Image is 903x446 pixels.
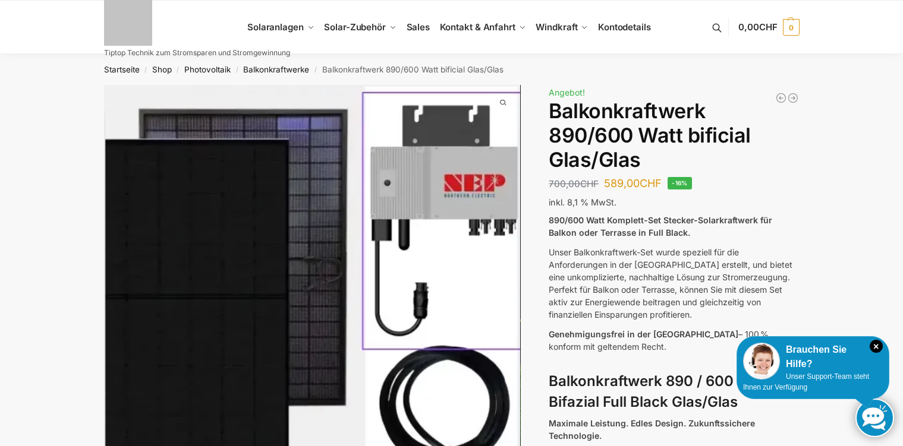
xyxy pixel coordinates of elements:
[319,1,401,54] a: Solar-Zubehör
[549,418,755,441] strong: Maximale Leistung. Edles Design. Zukunftssichere Technologie.
[401,1,435,54] a: Sales
[184,65,231,74] a: Photovoltaik
[152,65,172,74] a: Shop
[738,10,799,45] a: 0,00CHF 0
[536,21,577,33] span: Windkraft
[231,65,243,75] span: /
[870,340,883,353] i: Schließen
[549,215,772,238] strong: 890/600 Watt Komplett-Set Stecker-Solarkraftwerk für Balkon oder Terrasse in Full Black.
[407,21,430,33] span: Sales
[243,65,309,74] a: Balkonkraftwerke
[549,246,799,321] p: Unser Balkonkraftwerk-Set wurde speziell für die Anforderungen in der [GEOGRAPHIC_DATA] erstellt,...
[247,21,304,33] span: Solaranlagen
[172,65,184,75] span: /
[783,19,800,36] span: 0
[549,372,779,410] strong: Balkonkraftwerk 890 / 600 Watt – Bifazial Full Black Glas/Glas
[598,21,651,33] span: Kontodetails
[549,197,616,207] span: inkl. 8,1 % MwSt.
[604,177,662,189] bdi: 589,00
[104,65,140,74] a: Startseite
[549,329,738,339] span: Genehmigungsfrei in der [GEOGRAPHIC_DATA]
[440,21,515,33] span: Kontakt & Anfahrt
[549,178,599,189] bdi: 700,00
[309,65,322,75] span: /
[775,92,787,104] a: 890/600 Watt Solarkraftwerk + 2,7 KW Batteriespeicher Genehmigungsfrei
[435,1,531,54] a: Kontakt & Anfahrt
[549,99,799,172] h1: Balkonkraftwerk 890/600 Watt bificial Glas/Glas
[549,87,585,97] span: Angebot!
[787,92,799,104] a: Steckerkraftwerk 890/600 Watt, mit Ständer für Terrasse inkl. Lieferung
[83,54,820,85] nav: Breadcrumb
[140,65,152,75] span: /
[104,49,290,56] p: Tiptop Technik zum Stromsparen und Stromgewinnung
[549,329,769,352] span: – 100 % konform mit geltendem Recht.
[738,21,777,33] span: 0,00
[743,343,780,379] img: Customer service
[668,177,692,189] span: -16%
[743,372,869,391] span: Unser Support-Team steht Ihnen zur Verfügung
[580,178,599,189] span: CHF
[743,343,883,371] div: Brauchen Sie Hilfe?
[593,1,656,54] a: Kontodetails
[531,1,593,54] a: Windkraft
[640,177,662,189] span: CHF
[324,21,386,33] span: Solar-Zubehör
[759,21,778,33] span: CHF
